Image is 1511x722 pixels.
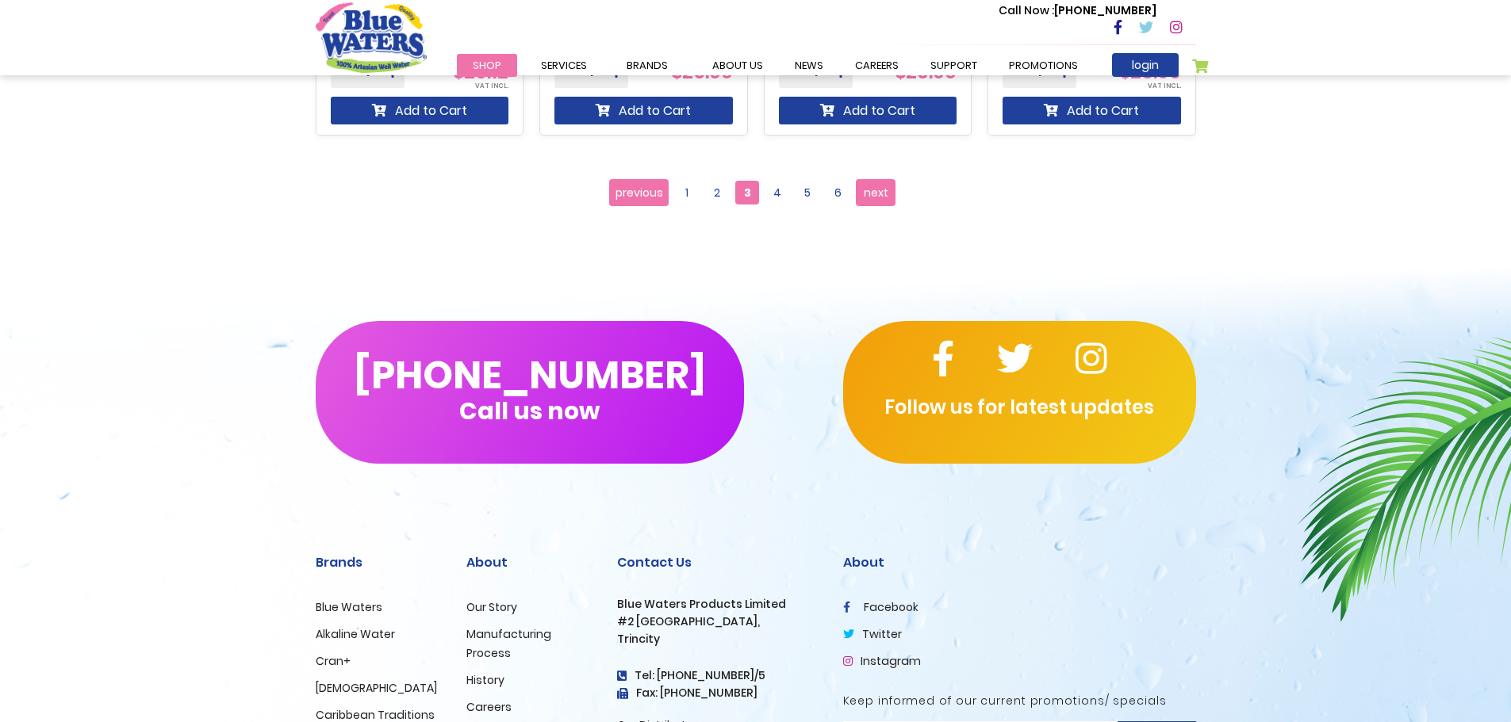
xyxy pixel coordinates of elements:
a: 5 [796,181,819,204]
a: Alkaline Water [316,626,395,642]
a: Careers [466,699,512,715]
a: History [466,672,504,688]
a: next [856,179,895,206]
h4: Tel: [PHONE_NUMBER]/5 [617,669,819,682]
a: Blue Waters [316,599,382,615]
button: Add to Cart [1003,97,1181,124]
a: News [779,54,839,77]
a: previous [609,179,669,206]
span: Call us now [459,407,600,415]
button: [PHONE_NUMBER]Call us now [316,321,744,464]
h3: Blue Waters Products Limited [617,598,819,611]
a: store logo [316,2,427,72]
button: Add to Cart [779,97,957,124]
h2: Brands [316,555,443,570]
a: careers [839,54,915,77]
span: 3 [735,181,759,204]
h3: Fax: [PHONE_NUMBER] [617,686,819,700]
span: $26.12 [453,59,508,85]
span: Brands [627,58,668,73]
a: 4 [765,181,789,204]
a: 1 [675,181,699,204]
a: 6 [826,181,849,204]
h2: Contact Us [617,555,819,570]
span: previous [616,181,663,204]
h3: Trincity [617,632,819,646]
h5: Keep informed of our current promotions/ specials [843,694,1196,708]
a: login [1112,53,1179,77]
a: Promotions [993,54,1094,77]
a: Instagram [843,653,921,669]
a: Our Story [466,599,517,615]
a: [DEMOGRAPHIC_DATA] [316,680,437,696]
h3: #2 [GEOGRAPHIC_DATA], [617,615,819,628]
span: Services [541,58,587,73]
a: support [915,54,993,77]
a: facebook [843,599,918,615]
h2: About [466,555,593,570]
button: Add to Cart [554,97,733,124]
span: Call Now : [999,2,1054,18]
a: twitter [843,626,902,642]
span: $26.00 [895,59,957,85]
a: Manufacturing Process [466,626,551,661]
button: Add to Cart [331,97,509,124]
span: $25.00 [671,59,733,85]
span: $28.00 [1119,59,1181,85]
p: [PHONE_NUMBER] [999,2,1156,19]
a: about us [696,54,779,77]
a: 2 [705,181,729,204]
span: Shop [473,58,501,73]
h2: About [843,555,1196,570]
a: Cran+ [316,653,351,669]
span: next [864,181,888,204]
p: Follow us for latest updates [843,393,1196,422]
